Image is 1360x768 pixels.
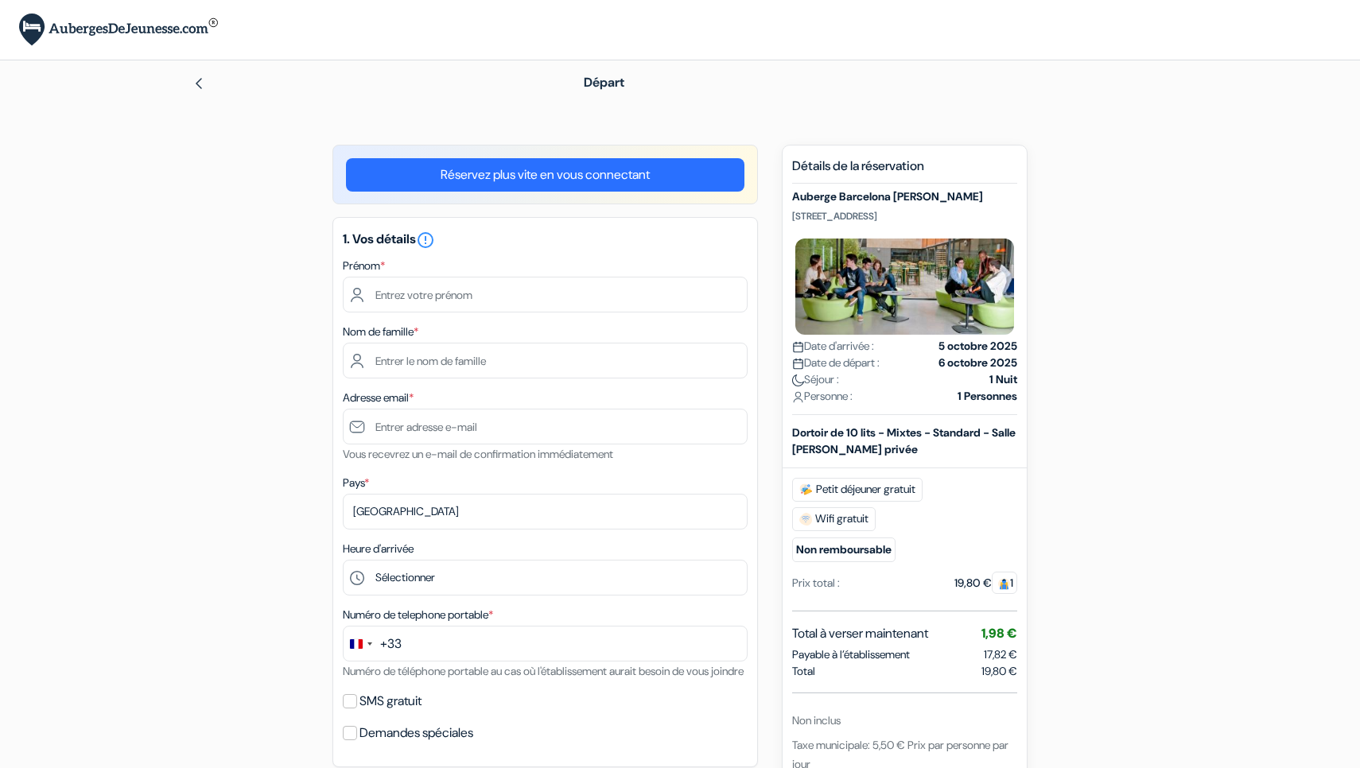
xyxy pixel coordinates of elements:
strong: 1 Personnes [958,388,1017,405]
img: calendar.svg [792,341,804,353]
p: [STREET_ADDRESS] [792,210,1017,223]
span: Total à verser maintenant [792,624,928,643]
span: 17,82 € [984,647,1017,661]
label: SMS gratuit [359,690,422,712]
h5: Auberge Barcelona [PERSON_NAME] [792,190,1017,204]
span: 1,98 € [981,625,1017,642]
small: Numéro de téléphone portable au cas où l'établissement aurait besoin de vous joindre [343,664,744,678]
strong: 1 Nuit [989,371,1017,388]
span: 1 [992,572,1017,594]
a: Réservez plus vite en vous connectant [346,158,744,192]
span: Wifi gratuit [792,507,876,531]
span: Date de départ : [792,355,880,371]
img: left_arrow.svg [192,77,205,90]
label: Pays [343,475,369,491]
span: Payable à l’établissement [792,646,910,663]
input: Entrer le nom de famille [343,343,748,378]
a: error_outline [416,231,435,247]
span: Date d'arrivée : [792,338,874,355]
span: Total [792,663,815,680]
label: Numéro de telephone portable [343,607,493,623]
img: user_icon.svg [792,391,804,403]
label: Nom de famille [343,324,418,340]
label: Adresse email [343,390,414,406]
strong: 5 octobre 2025 [938,338,1017,355]
span: Personne : [792,388,853,405]
h5: 1. Vos détails [343,231,748,250]
i: error_outline [416,231,435,250]
span: Petit déjeuner gratuit [792,478,923,502]
small: Vous recevrez un e-mail de confirmation immédiatement [343,447,613,461]
img: calendar.svg [792,358,804,370]
input: Entrer adresse e-mail [343,409,748,444]
img: moon.svg [792,374,804,386]
input: Entrez votre prénom [343,277,748,312]
strong: 6 octobre 2025 [938,355,1017,371]
span: Départ [584,74,624,91]
label: Demandes spéciales [359,722,473,744]
h5: Détails de la réservation [792,158,1017,184]
div: +33 [380,634,402,654]
small: Non remboursable [792,537,896,562]
img: AubergesDeJeunesse.com [19,14,218,46]
img: guest.svg [998,578,1010,590]
div: Prix total : [792,575,840,592]
img: free_wifi.svg [799,513,812,526]
img: free_breakfast.svg [799,483,813,496]
b: Dortoir de 10 lits - Mixtes - Standard - Salle [PERSON_NAME] privée [792,425,1016,456]
label: Prénom [343,258,385,274]
div: Non inclus [792,712,1017,729]
span: 19,80 € [981,663,1017,680]
button: Change country, selected France (+33) [344,626,402,661]
div: 19,80 € [954,575,1017,592]
span: Séjour : [792,371,839,388]
label: Heure d'arrivée [343,541,414,557]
